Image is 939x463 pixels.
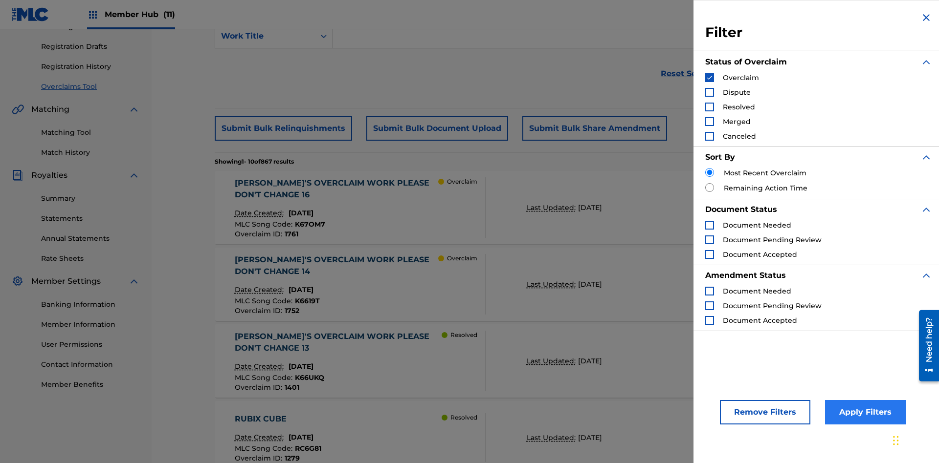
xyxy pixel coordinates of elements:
[289,209,313,217] span: [DATE]
[527,203,578,213] p: Last Updated:
[41,339,140,350] a: User Permissions
[41,127,140,138] a: Matching Tool
[235,454,285,463] span: Overclaim ID :
[235,432,286,442] p: Date Created:
[235,361,286,372] p: Date Created:
[128,169,140,181] img: expand
[235,383,285,392] span: Overclaim ID :
[447,254,477,263] p: Overclaim
[705,24,932,42] h3: Filter
[235,296,295,305] span: MLC Song Code :
[723,73,759,82] span: Overclaim
[920,151,932,163] img: expand
[912,306,939,386] iframe: Resource Center
[41,359,140,370] a: Contact Information
[578,280,602,289] span: [DATE]
[12,104,24,115] img: Matching
[235,230,285,238] span: Overclaim ID :
[723,132,756,141] span: Canceled
[893,426,899,455] div: Drag
[723,250,797,259] span: Document Accepted
[215,116,352,141] button: Submit Bulk Relinquishments
[41,253,140,264] a: Rate Sheets
[41,193,140,204] a: Summary
[285,306,299,315] span: 1752
[366,116,508,141] button: Submit Bulk Document Upload
[723,88,751,97] span: Dispute
[724,183,807,193] label: Remaining Action Time
[723,221,791,230] span: Document Needed
[215,157,294,166] p: Showing 1 - 10 of 867 results
[41,62,140,72] a: Registration History
[235,306,285,315] span: Overclaim ID :
[578,433,602,442] span: [DATE]
[723,287,791,295] span: Document Needed
[41,299,140,310] a: Banking Information
[527,279,578,290] p: Last Updated:
[31,169,67,181] span: Royalties
[705,57,787,66] strong: Status of Overclaim
[163,10,175,19] span: (11)
[705,271,786,280] strong: Amendment Status
[31,104,69,115] span: Matching
[128,275,140,287] img: expand
[890,416,939,463] iframe: Chat Widget
[12,169,23,181] img: Royalties
[522,116,667,141] button: Submit Bulk Share Amendment
[578,203,602,212] span: [DATE]
[215,171,876,244] a: [PERSON_NAME]'S OVERCLAIM WORK PLEASE DON'T CHANGE 16Date Created:[DATE]MLC Song Code:K67OM7Overc...
[41,379,140,390] a: Member Benefits
[285,230,298,238] span: 1761
[723,235,822,244] span: Document Pending Review
[41,42,140,52] a: Registration Drafts
[920,12,932,23] img: close
[235,285,286,295] p: Date Created:
[235,331,442,354] div: [PERSON_NAME]'S OVERCLAIM WORK PLEASE DON'T CHANGE 13
[12,275,23,287] img: Member Settings
[705,152,735,162] strong: Sort By
[295,220,325,229] span: K67OM7
[285,454,300,463] span: 1279
[215,24,876,93] form: Search Form
[724,168,806,178] label: Most Recent Overclaim
[41,82,140,92] a: Overclaims Tool
[87,9,99,21] img: Top Rightsholders
[450,331,477,339] p: Resolved
[221,30,309,42] div: Work Title
[289,433,313,442] span: [DATE]
[235,220,295,229] span: MLC Song Code :
[41,147,140,158] a: Match History
[447,177,477,186] p: Overclaim
[723,103,755,111] span: Resolved
[41,233,140,244] a: Annual Statements
[235,208,286,218] p: Date Created:
[705,205,777,214] strong: Document Status
[295,444,321,453] span: RC6G81
[723,316,797,325] span: Document Accepted
[720,400,810,424] button: Remove Filters
[723,301,822,310] span: Document Pending Review
[235,413,321,425] div: RUBIX CUBE
[235,373,295,382] span: MLC Song Code :
[527,356,578,366] p: Last Updated:
[285,383,299,392] span: 1401
[920,56,932,68] img: expand
[723,117,751,126] span: Merged
[825,400,906,424] button: Apply Filters
[235,177,439,201] div: [PERSON_NAME]'S OVERCLAIM WORK PLEASE DON'T CHANGE 16
[12,7,49,21] img: MLC Logo
[450,413,477,422] p: Resolved
[656,63,719,84] a: Reset Search
[215,248,876,321] a: [PERSON_NAME]'S OVERCLAIM WORK PLEASE DON'T CHANGE 14Date Created:[DATE]MLC Song Code:K6619TOverc...
[235,444,295,453] span: MLC Song Code :
[235,254,439,277] div: [PERSON_NAME]'S OVERCLAIM WORK PLEASE DON'T CHANGE 14
[31,275,101,287] span: Member Settings
[128,104,140,115] img: expand
[289,285,313,294] span: [DATE]
[295,296,320,305] span: K6619T
[578,357,602,365] span: [DATE]
[41,213,140,224] a: Statements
